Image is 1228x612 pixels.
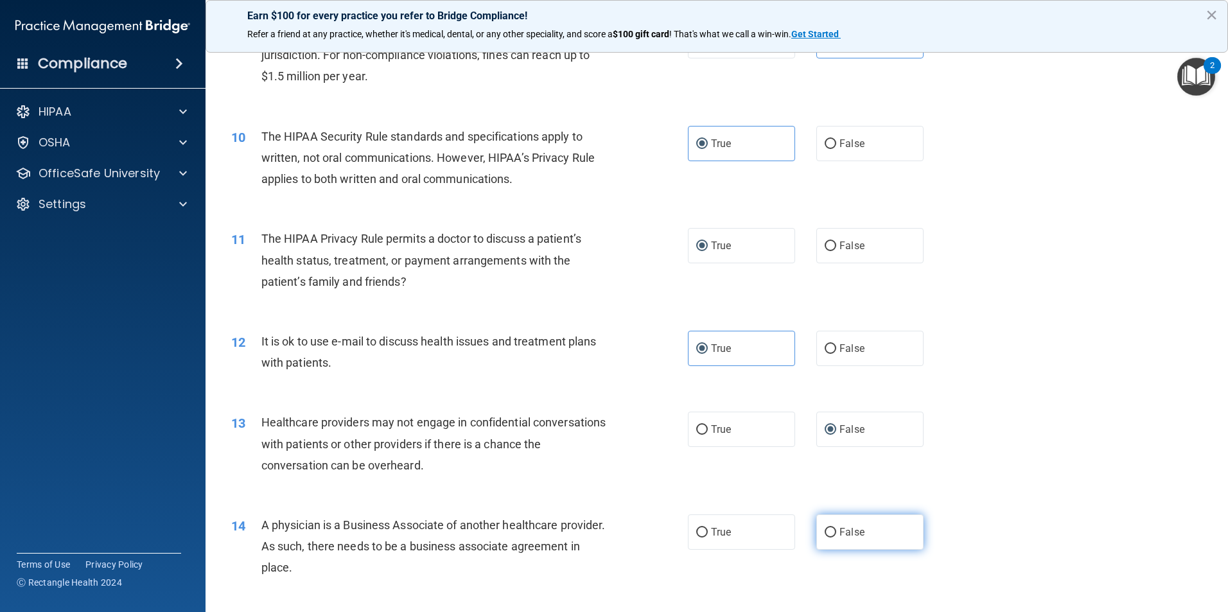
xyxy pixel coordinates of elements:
[711,137,731,150] span: True
[261,27,608,83] span: HIPAA’s Privacy and Security Rules are governed under each states jurisdiction. For non-complianc...
[711,342,731,354] span: True
[825,139,836,149] input: False
[825,344,836,354] input: False
[696,139,708,149] input: True
[839,240,864,252] span: False
[231,518,245,534] span: 14
[15,166,187,181] a: OfficeSafe University
[261,232,581,288] span: The HIPAA Privacy Rule permits a doctor to discuss a patient’s health status, treatment, or payme...
[231,335,245,350] span: 12
[261,335,597,369] span: It is ok to use e-mail to discuss health issues and treatment plans with patients.
[247,10,1186,22] p: Earn $100 for every practice you refer to Bridge Compliance!
[15,197,187,212] a: Settings
[711,423,731,435] span: True
[39,135,71,150] p: OSHA
[17,558,70,571] a: Terms of Use
[825,241,836,251] input: False
[791,29,841,39] a: Get Started
[839,137,864,150] span: False
[696,425,708,435] input: True
[15,13,190,39] img: PMB logo
[825,528,836,538] input: False
[696,528,708,538] input: True
[839,342,864,354] span: False
[38,55,127,73] h4: Compliance
[231,232,245,247] span: 11
[39,104,71,119] p: HIPAA
[261,518,606,574] span: A physician is a Business Associate of another healthcare provider. As such, there needs to be a ...
[15,135,187,150] a: OSHA
[696,241,708,251] input: True
[231,415,245,431] span: 13
[261,130,595,186] span: The HIPAA Security Rule standards and specifications apply to written, not oral communications. H...
[17,576,122,589] span: Ⓒ Rectangle Health 2024
[247,29,613,39] span: Refer a friend at any practice, whether it's medical, dental, or any other speciality, and score a
[1177,58,1215,96] button: Open Resource Center, 2 new notifications
[669,29,791,39] span: ! That's what we call a win-win.
[15,104,187,119] a: HIPAA
[39,197,86,212] p: Settings
[825,425,836,435] input: False
[261,415,606,471] span: Healthcare providers may not engage in confidential conversations with patients or other provider...
[711,526,731,538] span: True
[839,423,864,435] span: False
[839,526,864,538] span: False
[711,240,731,252] span: True
[85,558,143,571] a: Privacy Policy
[791,29,839,39] strong: Get Started
[1210,66,1215,82] div: 2
[1206,4,1218,25] button: Close
[696,344,708,354] input: True
[613,29,669,39] strong: $100 gift card
[231,130,245,145] span: 10
[39,166,160,181] p: OfficeSafe University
